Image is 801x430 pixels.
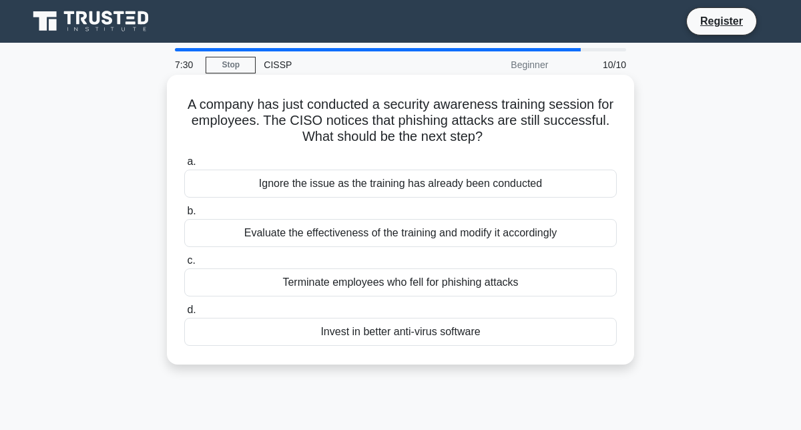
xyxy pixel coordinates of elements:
[206,57,256,73] a: Stop
[439,51,556,78] div: Beginner
[184,170,617,198] div: Ignore the issue as the training has already been conducted
[187,156,196,167] span: a.
[184,268,617,296] div: Terminate employees who fell for phishing attacks
[256,51,439,78] div: CISSP
[183,96,618,146] h5: A company has just conducted a security awareness training session for employees. The CISO notice...
[187,205,196,216] span: b.
[184,318,617,346] div: Invest in better anti-virus software
[556,51,634,78] div: 10/10
[167,51,206,78] div: 7:30
[692,13,751,29] a: Register
[184,219,617,247] div: Evaluate the effectiveness of the training and modify it accordingly
[187,254,195,266] span: c.
[187,304,196,315] span: d.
